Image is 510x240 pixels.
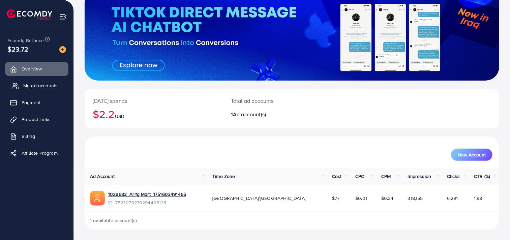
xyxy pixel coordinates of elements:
[408,173,431,180] span: Impression
[332,173,342,180] span: Cost
[447,195,458,202] span: 6,291
[5,62,68,76] a: Overview
[7,44,28,54] span: $23.72
[408,195,423,202] span: 318,155
[59,13,67,21] img: menu
[90,191,105,206] img: ic-ads-acc.e4c84228.svg
[108,191,186,198] a: 1029682_Arifg Mart_1751603491465
[22,116,51,123] span: Product Links
[332,195,339,202] span: $77
[90,217,137,224] span: 1 available account(s)
[233,111,266,118] span: Ad account(s)
[5,96,68,109] a: Payment
[5,79,68,92] a: My ad accounts
[474,195,482,202] span: 1.98
[5,113,68,126] a: Product Links
[231,111,319,118] h2: 1
[5,146,68,160] a: Affiliate Program
[474,173,490,180] span: CTR (%)
[22,65,42,72] span: Overview
[481,210,505,235] iframe: Chat
[381,195,394,202] span: $0.24
[59,46,66,53] img: image
[212,173,235,180] span: Time Zone
[115,113,124,120] span: USD
[93,108,215,120] h2: $2.2
[22,150,58,156] span: Affiliate Program
[22,133,35,140] span: Billing
[212,195,306,202] span: [GEOGRAPHIC_DATA]/[GEOGRAPHIC_DATA]
[7,9,52,20] img: logo
[93,97,215,105] p: [DATE] spends
[355,195,367,202] span: $0.01
[7,37,44,44] span: Ecomdy Balance
[355,173,364,180] span: CPC
[108,199,186,206] span: ID: 7523079270294405128
[22,99,40,106] span: Payment
[231,97,319,105] p: Total ad accounts
[458,152,486,157] span: New Account
[381,173,391,180] span: CPM
[23,82,58,89] span: My ad accounts
[5,129,68,143] a: Billing
[90,173,115,180] span: Ad Account
[447,173,460,180] span: Clicks
[451,149,492,161] button: New Account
